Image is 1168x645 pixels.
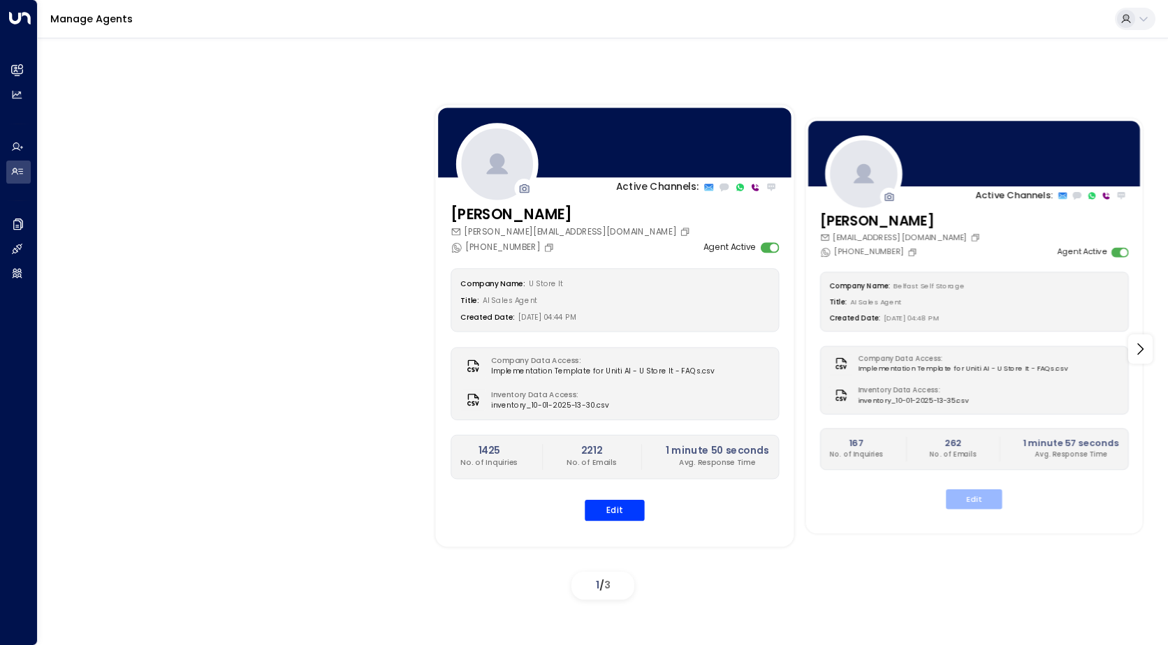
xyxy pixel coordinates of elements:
[858,354,1063,364] label: Company Data Access:
[850,297,901,306] span: AI Sales Agent
[858,364,1068,374] span: Implementation Template for Uniti AI - U Store It - FAQs.csv
[666,444,768,459] h2: 1 minute 50 seconds
[596,578,599,592] span: 1
[460,279,525,289] label: Company Name:
[567,444,616,459] h2: 2212
[529,279,563,289] span: U Store It
[829,297,847,306] label: Title:
[858,385,963,395] label: Inventory Data Access:
[543,242,557,253] button: Copy
[829,282,890,291] label: Company Name:
[893,282,965,291] span: Belfast Self Storage
[829,313,880,322] label: Created Date:
[483,296,537,306] span: AI Sales Agent
[616,180,699,195] p: Active Channels:
[946,489,1002,509] button: Edit
[829,436,883,450] h2: 167
[491,390,604,400] label: Inventory Data Access:
[585,500,645,521] button: Edit
[1058,246,1107,258] label: Agent Active
[884,313,939,322] span: [DATE] 04:48 PM
[567,458,616,468] p: No. of Emails
[907,247,920,257] button: Copy
[666,458,768,468] p: Avg. Response Time
[451,241,557,253] div: [PHONE_NUMBER]
[518,313,576,322] span: [DATE] 04:44 PM
[930,436,977,450] h2: 262
[1023,450,1118,460] p: Avg. Response Time
[703,241,757,253] label: Agent Active
[451,225,693,238] div: [PERSON_NAME][EMAIL_ADDRESS][DOMAIN_NAME]
[491,366,715,377] span: Implementation Template for Uniti AI - U Store It - FAQs.csv
[460,313,515,322] label: Created Date:
[820,246,920,258] div: [PHONE_NUMBER]
[491,356,709,366] label: Company Data Access:
[820,232,983,244] div: [EMAIL_ADDRESS][DOMAIN_NAME]
[604,578,611,592] span: 3
[1023,436,1118,450] h2: 1 minute 57 seconds
[460,444,518,459] h2: 1425
[930,450,977,460] p: No. of Emails
[460,458,518,468] p: No. of Inquiries
[571,572,634,600] div: /
[820,212,983,232] h3: [PERSON_NAME]
[451,204,693,225] h3: [PERSON_NAME]
[491,400,609,410] span: inventory_10-01-2025-13-30.csv
[680,227,693,237] button: Copy
[460,296,479,306] label: Title:
[50,12,133,26] a: Manage Agents
[975,189,1053,202] p: Active Channels:
[970,232,983,242] button: Copy
[829,450,883,460] p: No. of Inquiries
[858,396,969,406] span: inventory_10-01-2025-13-35.csv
